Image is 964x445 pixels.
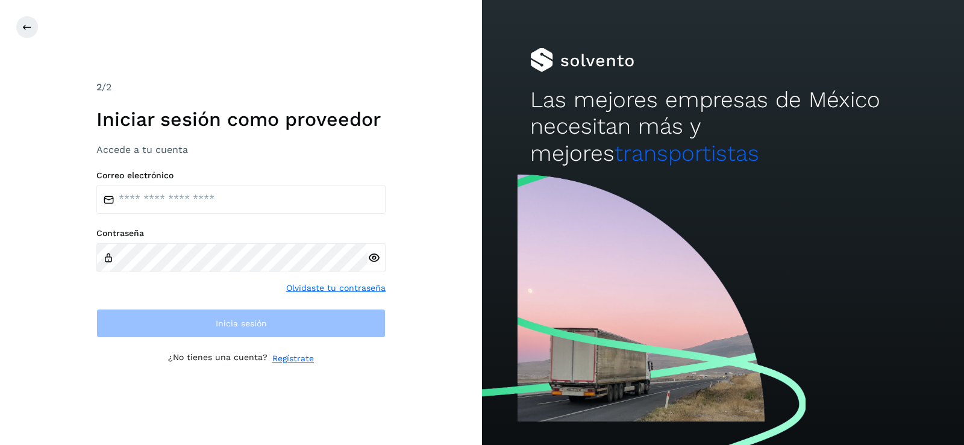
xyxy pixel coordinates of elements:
span: transportistas [615,140,759,166]
a: Regístrate [272,352,314,365]
div: /2 [96,80,386,95]
h1: Iniciar sesión como proveedor [96,108,386,131]
label: Contraseña [96,228,386,238]
a: Olvidaste tu contraseña [286,282,386,294]
button: Inicia sesión [96,309,386,338]
span: Inicia sesión [216,319,267,328]
p: ¿No tienes una cuenta? [168,352,268,365]
span: 2 [96,81,102,93]
label: Correo electrónico [96,170,386,181]
h3: Accede a tu cuenta [96,144,386,155]
h2: Las mejores empresas de México necesitan más y mejores [530,87,916,167]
